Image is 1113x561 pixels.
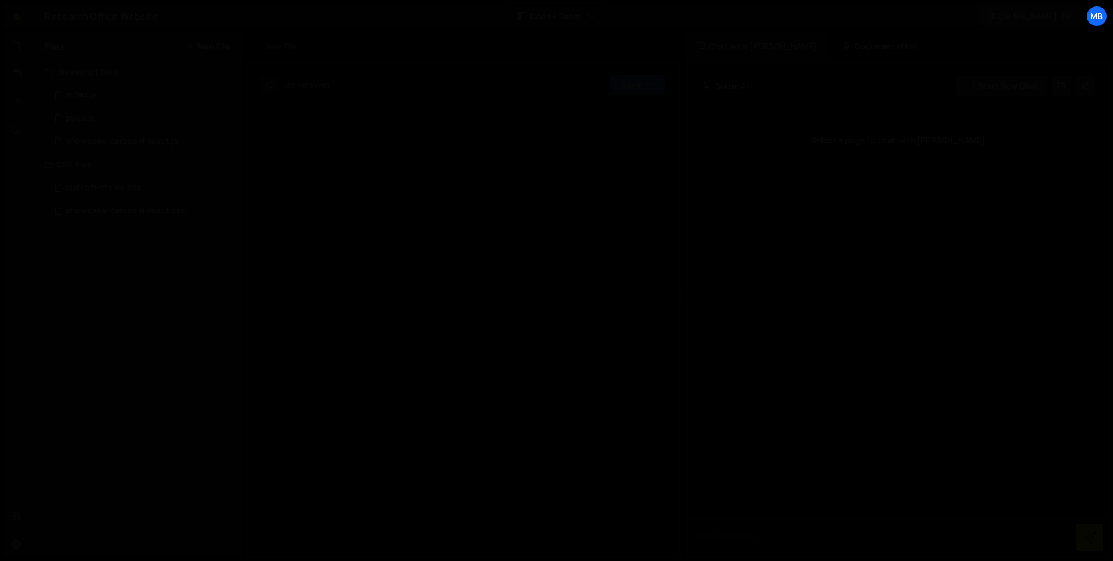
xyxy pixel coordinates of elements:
[31,60,243,83] div: Javascript files
[831,32,929,60] div: Documentation
[45,199,243,223] div: 10476/45224.css
[979,6,1083,27] a: [DOMAIN_NAME]
[703,81,749,92] h2: Slater AI
[1086,6,1107,27] a: MB
[253,41,301,52] div: New File
[31,153,243,176] div: CSS files
[66,113,95,123] div: page.js
[45,83,243,107] div: 10476/23765.js
[685,32,829,60] div: Chat with [PERSON_NAME]
[609,74,665,95] button: Save
[66,206,185,216] div: showcase-carousel-react.css
[45,9,158,23] div: Research Office Website
[66,90,97,100] div: index.js
[45,130,243,153] div: 10476/45223.js
[66,183,141,193] div: custom-styles.css
[186,42,230,51] button: New File
[284,80,329,90] div: Not yet saved
[66,136,179,147] div: showcase-carousel-react.js
[2,2,31,30] a: 🤙
[508,6,605,27] button: Code + Tools
[45,40,66,53] h2: Files
[956,75,1048,96] button: Start new chat
[45,176,243,199] div: 10476/38631.css
[45,107,243,130] div: 10476/23772.js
